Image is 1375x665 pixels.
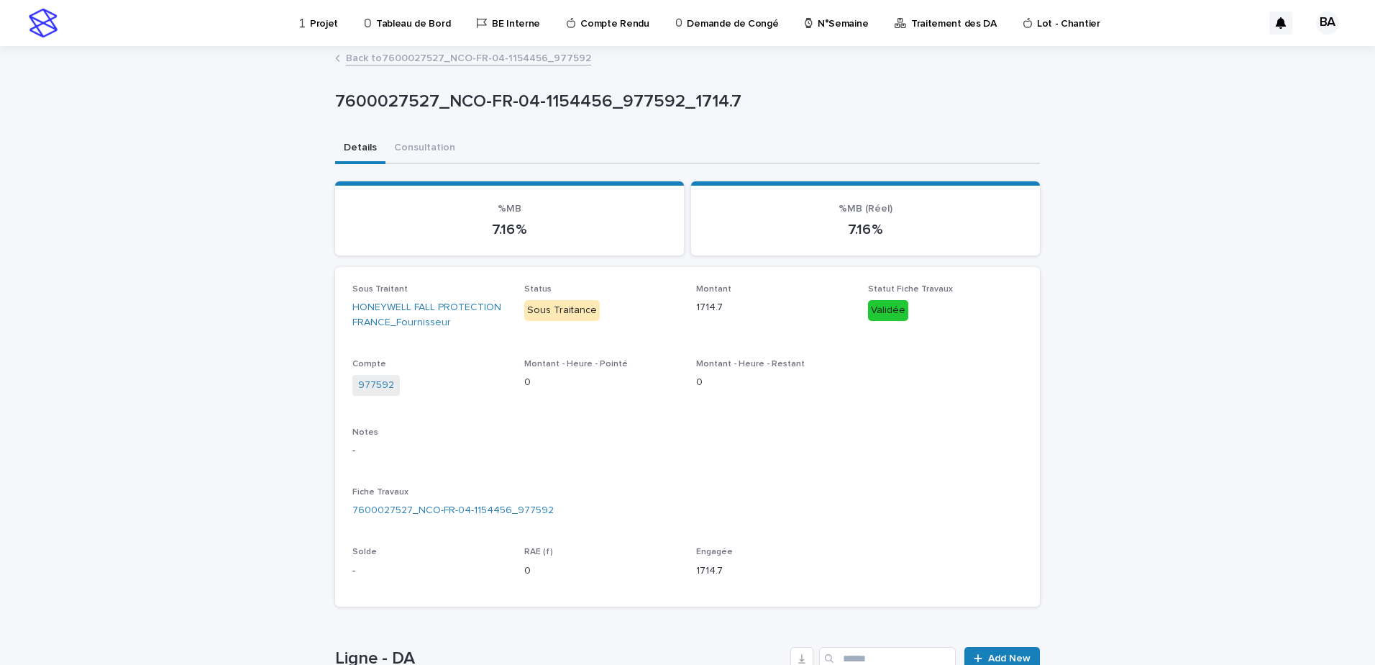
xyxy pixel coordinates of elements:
span: Montant - Heure - Pointé [524,360,628,368]
a: 977592 [358,378,394,393]
a: 7600027527_NCO-FR-04-1154456_977592 [352,503,554,518]
span: RAE (f) [524,548,553,556]
span: Sous Traitant [352,285,408,294]
span: %MB [498,204,521,214]
div: BA [1316,12,1339,35]
p: - [352,564,507,579]
button: Details [335,134,385,164]
p: 7.16 % [708,221,1023,238]
span: Solde [352,548,377,556]
p: 7.16 % [352,221,667,238]
div: Sous Traitance [524,300,600,321]
button: Consultation [385,134,464,164]
p: 1714.7 [696,300,851,315]
p: - [352,443,1023,458]
p: 1714.7 [696,564,851,579]
span: Engagée [696,548,733,556]
span: Fiche Travaux [352,488,408,497]
span: Montant [696,285,731,294]
a: Back to7600027527_NCO-FR-04-1154456_977592 [346,49,591,65]
div: Validée [868,300,908,321]
span: %MB (Réel) [839,204,892,214]
span: Montant - Heure - Restant [696,360,805,368]
span: Add New [988,653,1031,664]
p: 0 [524,564,679,579]
span: Statut Fiche Travaux [868,285,953,294]
p: 7600027527_NCO-FR-04-1154456_977592_1714.7 [335,91,1034,112]
span: Compte [352,360,386,368]
a: HONEYWELL FALL PROTECTION FRANCE_Fournisseur [352,300,507,330]
img: stacker-logo-s-only.png [29,9,58,37]
span: Notes [352,428,378,437]
span: Status [524,285,552,294]
p: 0 [696,375,851,390]
p: 0 [524,375,679,390]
